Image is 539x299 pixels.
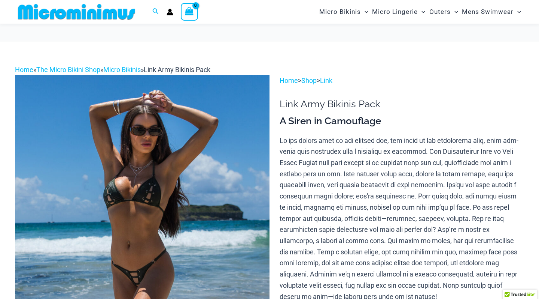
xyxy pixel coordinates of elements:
span: » » » [15,66,210,74]
a: Mens SwimwearMenu ToggleMenu Toggle [460,2,523,21]
img: MM SHOP LOGO FLAT [15,3,138,20]
h1: Link Army Bikinis Pack [280,98,524,110]
a: Home [280,77,298,84]
span: Link Army Bikinis Pack [144,66,210,74]
span: Menu Toggle [451,2,458,21]
span: Menu Toggle [514,2,521,21]
nav: Site Navigation [316,1,524,23]
p: > > [280,75,524,86]
a: Shop [301,77,317,84]
span: Micro Lingerie [372,2,418,21]
h3: A Siren in Camouflage [280,115,524,128]
span: Menu Toggle [418,2,425,21]
span: Mens Swimwear [462,2,514,21]
a: Account icon link [167,9,173,15]
span: Outers [429,2,451,21]
span: Micro Bikinis [319,2,361,21]
a: Search icon link [152,7,159,17]
a: Micro Bikinis [103,66,141,74]
a: View Shopping Cart, empty [181,3,198,20]
a: The Micro Bikini Shop [36,66,100,74]
span: Menu Toggle [361,2,368,21]
a: Micro BikinisMenu ToggleMenu Toggle [317,2,370,21]
a: OutersMenu ToggleMenu Toggle [427,2,460,21]
a: Link [320,77,332,84]
a: Micro LingerieMenu ToggleMenu Toggle [370,2,427,21]
a: Home [15,66,33,74]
